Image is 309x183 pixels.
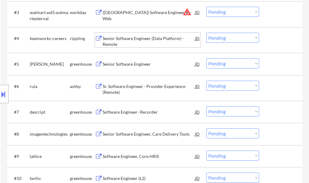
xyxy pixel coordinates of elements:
div: Senior Software Engineer [103,61,195,67]
div: lattice [30,153,70,159]
div: JD [194,81,201,92]
div: JD [194,151,201,162]
div: JD [194,128,201,139]
div: Sr. Software Engineer - Provider Experience (Remote) [103,83,195,95]
div: JD [194,33,201,44]
div: JD [194,7,201,18]
div: #10 [14,175,25,181]
div: ([GEOGRAPHIC_DATA]) Software Engineer III - Web [103,9,195,21]
div: twilio [30,175,70,181]
div: walmart.wd5.walmartexternal [30,9,70,21]
div: Software Engineer, Core HRIS [103,153,195,159]
div: #3 [14,9,25,16]
div: #4 [14,35,25,42]
div: Software Engineer (L2) [103,175,195,181]
div: teamworks-careers [30,35,70,42]
div: workday [70,9,95,16]
div: JD [194,58,201,69]
div: greenhouse [70,153,95,159]
div: #9 [14,153,25,159]
div: Senior Software Engineer, Care Delivery Tools [103,131,195,137]
div: Senior Software Engineer (Data Platform) - Remote [103,35,195,47]
div: greenhouse [70,175,95,181]
div: rippling [70,35,95,42]
div: Software Engineer- Recorder [103,109,195,115]
button: warning_amber [183,8,191,16]
div: JD [194,106,201,117]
